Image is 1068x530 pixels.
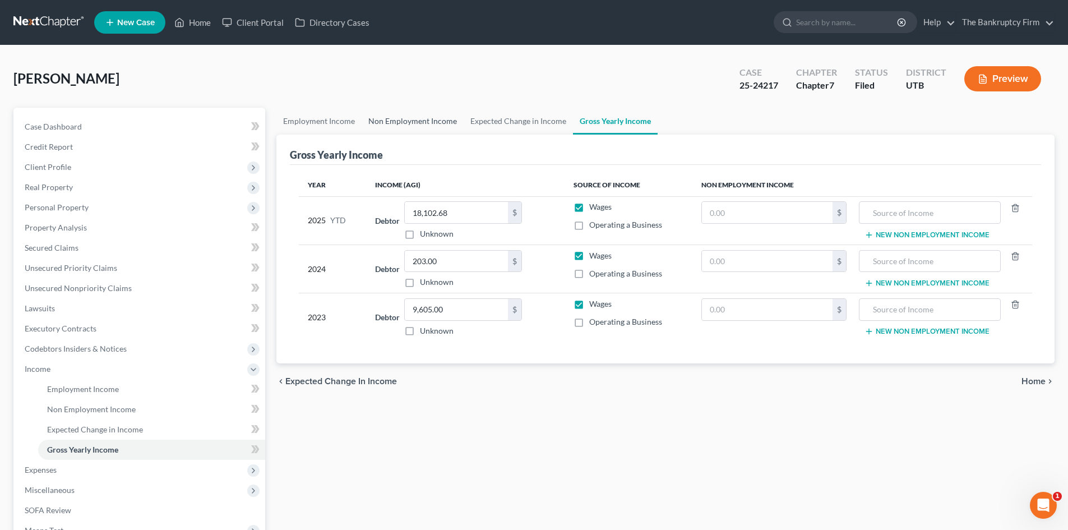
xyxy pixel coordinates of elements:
[864,231,990,239] button: New Non Employment Income
[589,220,662,229] span: Operating a Business
[276,377,285,386] i: chevron_left
[375,263,400,275] label: Debtor
[508,299,521,320] div: $
[25,364,50,374] span: Income
[589,317,662,326] span: Operating a Business
[25,485,75,495] span: Miscellaneous
[739,79,778,92] div: 25-24217
[216,12,289,33] a: Client Portal
[47,425,143,434] span: Expected Change in Income
[1030,492,1057,519] iframe: Intercom live chat
[508,202,521,223] div: $
[16,298,265,319] a: Lawsuits
[47,445,118,454] span: Gross Yearly Income
[833,251,846,272] div: $
[855,66,888,79] div: Status
[25,344,127,353] span: Codebtors Insiders & Notices
[25,263,117,273] span: Unsecured Priority Claims
[330,215,346,226] span: YTD
[25,162,71,172] span: Client Profile
[25,324,96,333] span: Executory Contracts
[865,202,994,223] input: Source of Income
[289,12,375,33] a: Directory Cases
[38,440,265,460] a: Gross Yearly Income
[796,79,837,92] div: Chapter
[25,303,55,313] span: Lawsuits
[299,174,366,196] th: Year
[117,19,155,27] span: New Case
[1021,377,1046,386] span: Home
[25,505,71,515] span: SOFA Review
[1046,377,1055,386] i: chevron_right
[589,299,612,308] span: Wages
[16,319,265,339] a: Executory Contracts
[864,327,990,336] button: New Non Employment Income
[169,12,216,33] a: Home
[25,142,73,151] span: Credit Report
[829,80,834,90] span: 7
[833,299,846,320] div: $
[285,377,397,386] span: Expected Change in Income
[589,251,612,260] span: Wages
[964,66,1041,91] button: Preview
[25,182,73,192] span: Real Property
[16,218,265,238] a: Property Analysis
[38,379,265,399] a: Employment Income
[702,299,833,320] input: 0.00
[375,311,400,323] label: Debtor
[308,298,357,337] div: 2023
[833,202,846,223] div: $
[362,108,464,135] a: Non Employment Income
[1021,377,1055,386] button: Home chevron_right
[16,238,265,258] a: Secured Claims
[420,325,454,337] label: Unknown
[25,243,78,252] span: Secured Claims
[16,278,265,298] a: Unsecured Nonpriority Claims
[906,66,946,79] div: District
[308,250,357,288] div: 2024
[405,299,508,320] input: 0.00
[47,404,136,414] span: Non Employment Income
[865,299,994,320] input: Source of Income
[38,399,265,420] a: Non Employment Income
[375,215,400,227] label: Debtor
[405,251,508,272] input: 0.00
[13,70,119,86] span: [PERSON_NAME]
[956,12,1054,33] a: The Bankruptcy Firm
[589,202,612,211] span: Wages
[918,12,955,33] a: Help
[508,251,521,272] div: $
[865,251,994,272] input: Source of Income
[420,228,454,239] label: Unknown
[16,500,265,520] a: SOFA Review
[366,174,564,196] th: Income (AGI)
[276,377,397,386] button: chevron_left Expected Change in Income
[464,108,573,135] a: Expected Change in Income
[796,12,899,33] input: Search by name...
[47,384,119,394] span: Employment Income
[308,201,357,239] div: 2025
[25,223,87,232] span: Property Analysis
[692,174,1032,196] th: Non Employment Income
[16,137,265,157] a: Credit Report
[276,108,362,135] a: Employment Income
[405,202,508,223] input: 0.00
[702,251,833,272] input: 0.00
[1053,492,1062,501] span: 1
[864,279,990,288] button: New Non Employment Income
[906,79,946,92] div: UTB
[573,108,658,135] a: Gross Yearly Income
[420,276,454,288] label: Unknown
[25,202,89,212] span: Personal Property
[702,202,833,223] input: 0.00
[739,66,778,79] div: Case
[290,148,383,162] div: Gross Yearly Income
[589,269,662,278] span: Operating a Business
[16,258,265,278] a: Unsecured Priority Claims
[38,420,265,440] a: Expected Change in Income
[25,465,57,474] span: Expenses
[25,283,132,293] span: Unsecured Nonpriority Claims
[565,174,692,196] th: Source of Income
[25,122,82,131] span: Case Dashboard
[796,66,837,79] div: Chapter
